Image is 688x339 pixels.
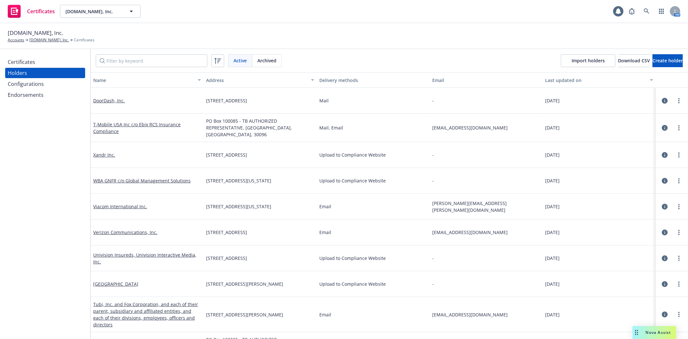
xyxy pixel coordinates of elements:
div: Endorsements [8,90,44,100]
button: Delivery methods [317,72,430,88]
div: Name [93,77,194,84]
a: more [675,124,683,132]
span: Certificates [27,9,55,14]
a: Verizon Communications, Inc. [93,229,157,235]
a: [DOMAIN_NAME], Inc. [29,37,69,43]
div: Email [319,229,427,236]
div: Holders [8,68,27,78]
a: Report a Bug [625,5,638,18]
div: Last updated on [545,77,646,84]
div: [DATE] [545,281,653,287]
span: [EMAIL_ADDRESS][DOMAIN_NAME] [432,229,540,236]
div: - [432,97,434,104]
div: Configurations [8,79,44,89]
a: DoorDash, Inc. [93,98,125,104]
a: Import holders [561,54,615,67]
a: more [675,254,683,262]
div: [DATE] [545,97,653,104]
button: Download CSV [618,54,650,67]
a: Holders [5,68,85,78]
div: Email [319,311,427,318]
span: [STREET_ADDRESS][US_STATE] [206,177,271,184]
div: Certificates [8,57,35,67]
a: more [675,311,683,318]
button: [DOMAIN_NAME], Inc. [60,5,141,18]
div: Upload to Compliance Website [319,177,427,184]
span: [STREET_ADDRESS] [206,151,247,158]
span: [STREET_ADDRESS] [206,229,247,236]
span: [STREET_ADDRESS][PERSON_NAME] [206,281,283,287]
a: Accounts [8,37,24,43]
div: [DATE] [545,255,653,262]
span: Active [234,57,247,64]
span: [EMAIL_ADDRESS][DOMAIN_NAME] [432,311,540,318]
a: T-Mobile USA Inc c/o Ebix RCS Insurance Compliance [93,121,181,134]
div: [DATE] [545,124,653,131]
a: [GEOGRAPHIC_DATA] [93,281,138,287]
div: [DATE] [545,229,653,236]
button: Nova Assist [633,326,676,339]
div: - [432,177,434,184]
a: Certificates [5,57,85,67]
a: Configurations [5,79,85,89]
div: - [432,255,434,262]
a: Xandr Inc. [93,152,115,158]
span: PO Box 100085 - TB AUTHORIZED REPRESENTATIVE, [GEOGRAPHIC_DATA], [GEOGRAPHIC_DATA], 30096 [206,118,314,138]
a: Search [640,5,653,18]
button: Email [430,72,543,88]
span: Create holder [653,57,683,64]
span: [STREET_ADDRESS][US_STATE] [206,203,271,210]
div: - [432,151,434,158]
div: [DATE] [545,203,653,210]
div: [DATE] [545,151,653,158]
div: [DATE] [545,311,653,318]
a: Viacom International Inc. [93,203,147,210]
div: Email [319,203,427,210]
a: Tubi, Inc. and Fox Corporation, and each of their parent, subsidiary and affiliated entities, and... [93,301,198,328]
a: more [675,229,683,236]
div: - [432,281,434,287]
a: more [675,280,683,288]
span: Download CSV [618,57,650,64]
button: Name [91,72,204,88]
button: Create holder [653,54,683,67]
a: more [675,203,683,211]
span: [STREET_ADDRESS] [206,97,247,104]
span: [STREET_ADDRESS] [206,255,247,262]
input: Filter by keyword [96,54,207,67]
div: Mail [319,97,427,104]
span: Nova Assist [646,330,671,335]
span: Archived [257,57,276,64]
div: Upload to Compliance Website [319,151,427,158]
span: Import holders [572,57,605,64]
button: Address [204,72,316,88]
a: Univision Insureds, Univision Interactive Media, Inc. [93,252,196,265]
div: Drag to move [633,326,641,339]
span: [STREET_ADDRESS][PERSON_NAME] [206,311,283,318]
span: [PERSON_NAME][EMAIL_ADDRESS][PERSON_NAME][DOMAIN_NAME] [432,200,540,213]
div: Upload to Compliance Website [319,281,427,287]
span: Certificates [74,37,95,43]
span: [DOMAIN_NAME], Inc. [65,8,121,15]
div: [DATE] [545,177,653,184]
a: WBA GNFR c/o Global Management Solutions [93,178,191,184]
a: Endorsements [5,90,85,100]
button: Last updated on [543,72,656,88]
a: more [675,177,683,185]
div: Address [206,77,307,84]
span: [DOMAIN_NAME], Inc. [8,29,63,37]
a: Certificates [5,2,57,20]
a: more [675,151,683,159]
a: more [675,97,683,105]
div: Delivery methods [319,77,427,84]
div: Email [432,77,540,84]
div: Mail, Email [319,124,427,131]
a: Switch app [655,5,668,18]
span: [EMAIL_ADDRESS][DOMAIN_NAME] [432,124,540,131]
div: Upload to Compliance Website [319,255,427,262]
